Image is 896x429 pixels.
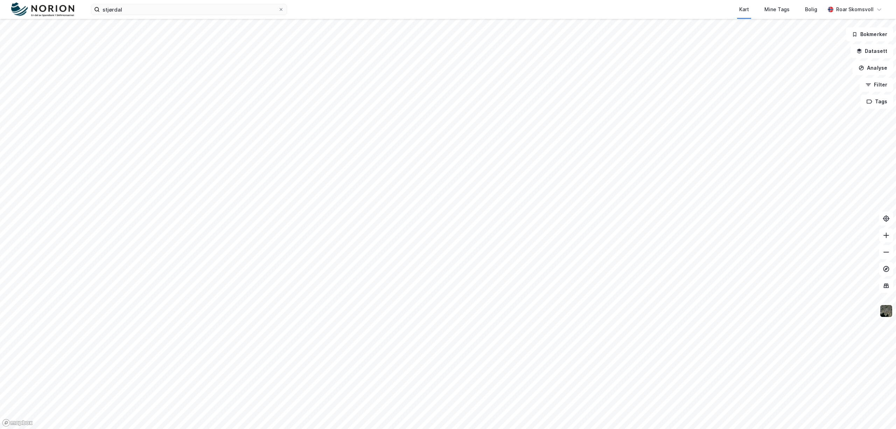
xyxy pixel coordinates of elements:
a: Mapbox homepage [2,419,33,427]
img: norion-logo.80e7a08dc31c2e691866.png [11,2,74,17]
div: Mine Tags [764,5,790,14]
div: Kart [739,5,749,14]
button: Datasett [850,44,893,58]
img: 9k= [880,304,893,318]
div: Bolig [805,5,817,14]
button: Tags [861,95,893,109]
div: Roar Skomsvoll [836,5,874,14]
button: Bokmerker [846,27,893,41]
button: Analyse [853,61,893,75]
iframe: Chat Widget [861,395,896,429]
input: Søk på adresse, matrikkel, gårdeiere, leietakere eller personer [100,4,278,15]
button: Filter [860,78,893,92]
